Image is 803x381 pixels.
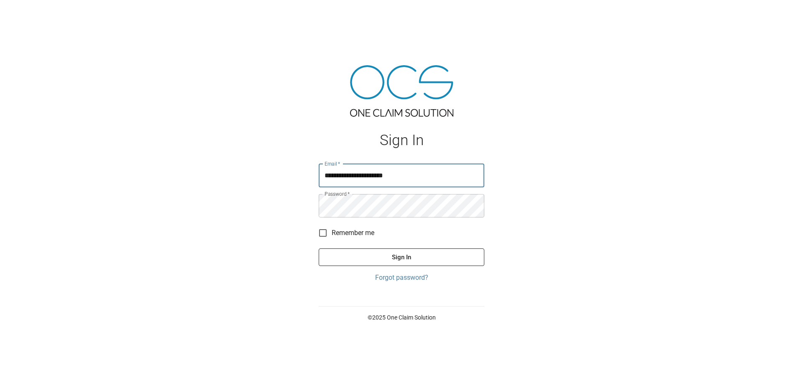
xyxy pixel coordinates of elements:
img: ocs-logo-tra.png [350,65,453,117]
h1: Sign In [319,132,484,149]
span: Remember me [332,228,374,238]
img: ocs-logo-white-transparent.png [10,5,43,22]
label: Password [325,190,350,197]
p: © 2025 One Claim Solution [319,313,484,322]
label: Email [325,160,340,167]
a: Forgot password? [319,273,484,283]
button: Sign In [319,248,484,266]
